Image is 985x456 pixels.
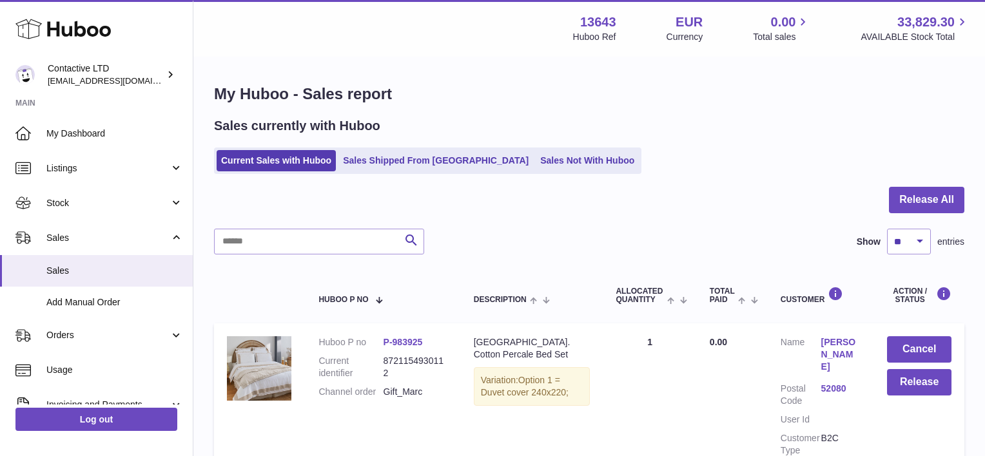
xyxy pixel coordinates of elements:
span: entries [937,236,964,248]
span: [EMAIL_ADDRESS][DOMAIN_NAME] [48,75,190,86]
span: AVAILABLE Stock Total [861,31,970,43]
span: My Dashboard [46,128,183,140]
a: Sales Shipped From [GEOGRAPHIC_DATA] [338,150,533,171]
span: Total sales [753,31,810,43]
span: Add Manual Order [46,296,183,309]
dd: Gift_Marc [384,386,448,398]
h2: Sales currently with Huboo [214,117,380,135]
dt: Name [781,336,821,376]
dt: Huboo P no [318,336,383,348]
span: Stock [46,197,170,209]
span: 0.00 [771,14,796,31]
label: Show [857,236,881,248]
span: Total paid [710,287,735,304]
dt: Channel order [318,386,383,398]
img: internalAdmin-13643@internal.huboo.com [15,65,35,84]
span: Huboo P no [318,296,368,304]
div: Huboo Ref [573,31,616,43]
span: Usage [46,364,183,376]
button: Cancel [887,336,951,363]
h1: My Huboo - Sales report [214,84,964,104]
div: Contactive LTD [48,62,164,87]
a: Log out [15,408,177,431]
div: Currency [667,31,703,43]
dd: 8721154930112 [384,355,448,379]
div: Variation: [474,367,590,406]
span: Invoicing and Payments [46,399,170,411]
img: athens_cotton_percale_bed_set.jpg [227,336,291,401]
a: P-983925 [384,337,423,347]
a: [PERSON_NAME] [821,336,862,373]
button: Release [887,369,951,395]
a: Sales Not With Huboo [536,150,639,171]
a: 0.00 Total sales [753,14,810,43]
div: Action / Status [887,287,951,304]
div: [GEOGRAPHIC_DATA]. Cotton Percale Bed Set [474,336,590,361]
span: 0.00 [710,337,727,347]
span: 33,829.30 [897,14,955,31]
a: Current Sales with Huboo [217,150,336,171]
dt: Postal Code [781,383,821,407]
strong: EUR [676,14,703,31]
span: ALLOCATED Quantity [616,287,663,304]
span: Orders [46,329,170,341]
span: Description [474,296,527,304]
span: Option 1 = Duvet cover 240x220; [481,375,569,397]
button: Release All [889,187,964,213]
a: 33,829.30 AVAILABLE Stock Total [861,14,970,43]
dt: User Id [781,413,821,426]
dt: Current identifier [318,355,383,379]
div: Customer [781,287,861,304]
span: Sales [46,232,170,244]
span: Sales [46,265,183,277]
span: Listings [46,162,170,175]
strong: 13643 [580,14,616,31]
a: 52080 [821,383,862,395]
